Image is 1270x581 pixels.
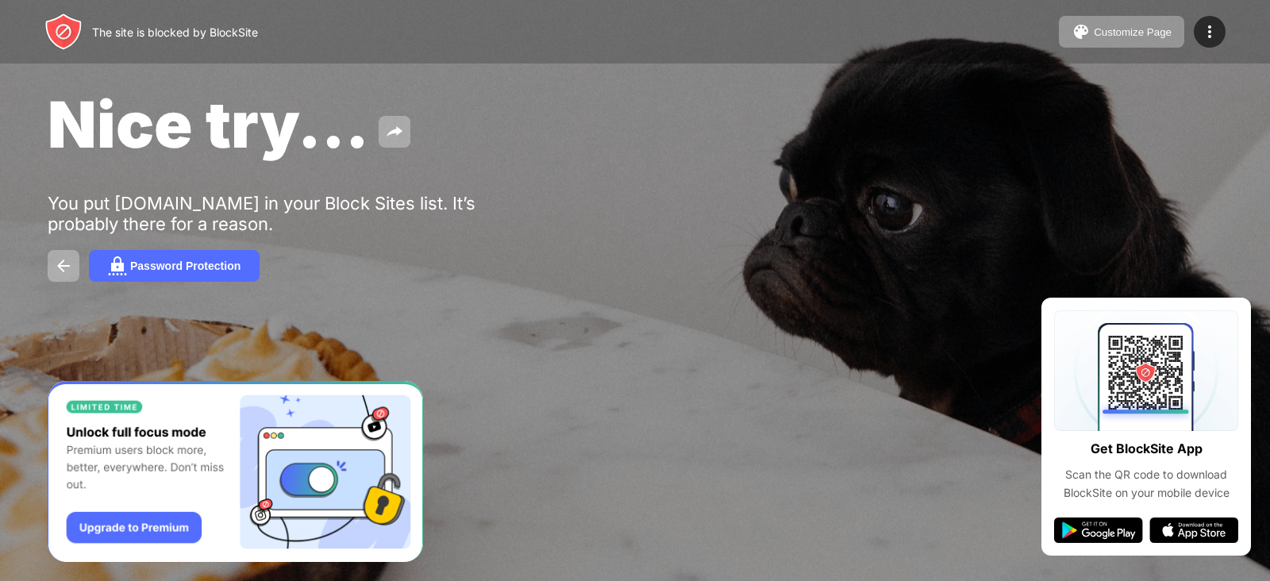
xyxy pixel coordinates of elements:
button: Password Protection [89,250,260,282]
img: password.svg [108,256,127,275]
img: share.svg [385,122,404,141]
img: menu-icon.svg [1200,22,1219,41]
img: back.svg [54,256,73,275]
div: Get BlockSite App [1091,437,1203,460]
div: You put [DOMAIN_NAME] in your Block Sites list. It’s probably there for a reason. [48,193,538,234]
div: Customize Page [1094,26,1172,38]
iframe: Banner [48,381,423,563]
div: Scan the QR code to download BlockSite on your mobile device [1054,466,1238,502]
div: Password Protection [130,260,241,272]
span: Nice try... [48,86,369,163]
div: The site is blocked by BlockSite [92,25,258,39]
button: Customize Page [1059,16,1184,48]
img: google-play.svg [1054,518,1143,543]
img: header-logo.svg [44,13,83,51]
img: pallet.svg [1072,22,1091,41]
img: qrcode.svg [1054,310,1238,431]
img: app-store.svg [1149,518,1238,543]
